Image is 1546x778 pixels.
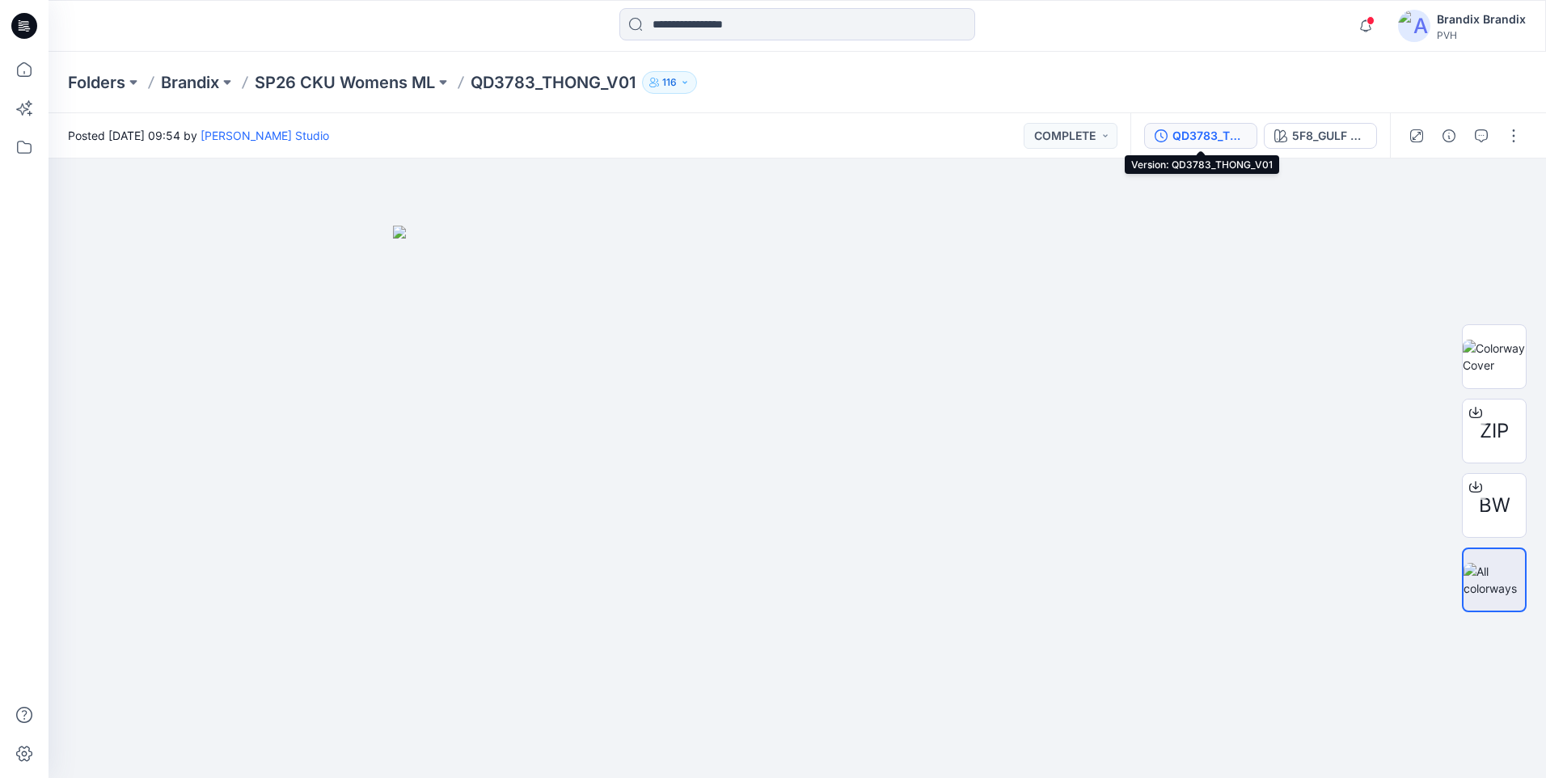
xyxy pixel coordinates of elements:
div: 5F8_GULF BLUE [1292,127,1366,145]
button: 5F8_GULF BLUE [1264,123,1377,149]
img: Colorway Cover [1463,340,1526,374]
a: Folders [68,71,125,94]
p: 116 [662,74,677,91]
div: QD3783_THONG_V01 [1172,127,1247,145]
div: Brandix Brandix [1437,10,1526,29]
p: QD3783_THONG_V01 [471,71,636,94]
img: avatar [1398,10,1430,42]
div: PVH [1437,29,1526,41]
button: Details [1436,123,1462,149]
span: Posted [DATE] 09:54 by [68,127,329,144]
a: SP26 CKU Womens ML [255,71,435,94]
img: All colorways [1464,563,1525,597]
button: 116 [642,71,697,94]
a: Brandix [161,71,219,94]
span: BW [1479,491,1510,520]
button: QD3783_THONG_V01 [1144,123,1257,149]
img: eyJhbGciOiJIUzI1NiIsImtpZCI6IjAiLCJzbHQiOiJzZXMiLCJ0eXAiOiJKV1QifQ.eyJkYXRhIjp7InR5cGUiOiJzdG9yYW... [393,226,1202,778]
span: ZIP [1480,416,1509,446]
a: [PERSON_NAME] Studio [201,129,329,142]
